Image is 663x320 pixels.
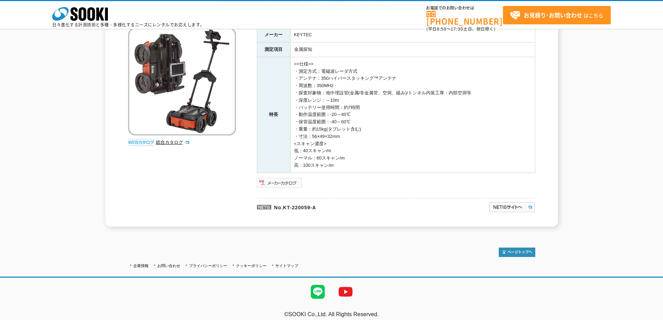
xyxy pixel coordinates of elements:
[52,23,205,27] p: 日々進化する計測技術と多種・多様化するニーズにレンタルでお応えします。
[426,11,503,25] a: [PHONE_NUMBER]
[257,182,302,187] a: メーカーカタログ
[290,42,535,57] td: 金属探知
[257,57,290,173] th: 特長
[157,264,180,268] a: お問い合わせ
[189,264,227,268] a: プライバシーポリシー
[128,28,236,135] img: 地下埋設管探査地中レーダ ユーティリティスキャンスマートTL
[332,278,360,306] img: YouTube
[437,26,447,32] span: 8:50
[426,6,503,10] span: お電話でのお問い合わせは
[290,28,535,42] td: KEYTEC
[275,264,298,268] a: サイトマップ
[257,198,422,215] p: No.KT-220059-A
[489,202,535,213] img: NETISサイトへ
[236,264,267,268] a: クッキーポリシー
[156,140,190,145] a: 総合カタログ
[426,26,495,32] span: (平日 ～ 土日、祝日除く)
[451,26,463,32] span: 17:30
[128,139,154,146] img: webカタログ
[133,264,149,268] a: 企業情報
[257,28,290,42] th: メーカー
[257,42,290,57] th: 測定項目
[257,177,302,188] img: メーカーカタログ
[499,248,535,257] img: トップページへ
[503,6,611,24] a: お見積り･お問い合わせはこちら
[510,10,603,21] span: はこちら
[304,278,332,306] img: LINE
[290,57,535,173] td: <<仕様>> ・測定方式：電磁波レーダ方式 ・アンテナ：350ハイパースタッキング™アンテナ ・周波数：350MHz ・探査対象物：地中埋設管(金属/非金属管、空洞、緩み)/トンネル内装工厚・内...
[524,11,582,19] strong: お見積り･お問い合わせ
